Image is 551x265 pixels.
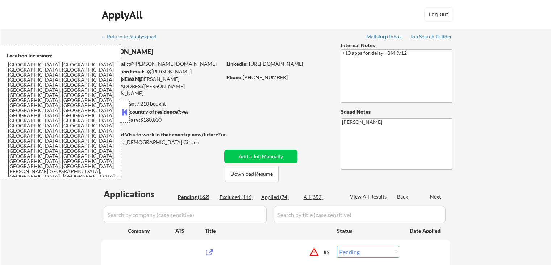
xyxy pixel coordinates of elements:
div: ApplyAll [102,9,145,21]
div: Pending (162) [178,193,214,201]
div: [PHONE_NUMBER] [226,74,329,81]
a: Job Search Builder [410,34,452,41]
div: Company [128,227,175,235]
div: no [221,131,242,138]
button: Download Resume [225,166,279,182]
div: JD [323,246,330,259]
div: $180,000 [101,116,222,123]
div: ← Return to /applysquad [101,34,163,39]
div: Applications [104,190,175,199]
div: All (352) [304,193,340,201]
div: ATS [175,227,205,235]
div: Squad Notes [341,108,452,115]
strong: Can work in country of residence?: [101,109,181,115]
div: Title [205,227,330,235]
a: Mailslurp Inbox [366,34,402,41]
button: Add a Job Manually [224,150,297,163]
div: 74 sent / 210 bought [101,100,222,107]
div: Internal Notes [341,42,452,49]
div: Mailslurp Inbox [366,34,402,39]
div: yes [101,108,220,115]
div: Location Inclusions: [7,52,118,59]
button: Log Out [424,7,453,22]
strong: Will need Visa to work in that country now/future?: [101,131,222,138]
div: Applied (74) [261,193,297,201]
div: t@[PERSON_NAME][DOMAIN_NAME] [102,60,222,68]
input: Search by title (case sensitive) [274,206,446,223]
div: Job Search Builder [410,34,452,39]
div: Status [337,224,399,237]
button: warning_amber [309,247,319,257]
div: View All Results [350,193,389,200]
div: [PERSON_NAME] [101,47,250,56]
div: Yes, I am a [DEMOGRAPHIC_DATA] Citizen [101,139,224,146]
div: Excluded (116) [220,193,256,201]
strong: Phone: [226,74,243,80]
strong: LinkedIn: [226,61,248,67]
div: Back [397,193,409,200]
div: Next [430,193,442,200]
a: [URL][DOMAIN_NAME] [249,61,303,67]
div: [PERSON_NAME][EMAIL_ADDRESS][PERSON_NAME][DOMAIN_NAME] [101,76,222,97]
a: ← Return to /applysquad [101,34,163,41]
input: Search by company (case sensitive) [104,206,267,223]
div: T@[PERSON_NAME][DOMAIN_NAME] [102,68,222,82]
div: Date Applied [410,227,442,235]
